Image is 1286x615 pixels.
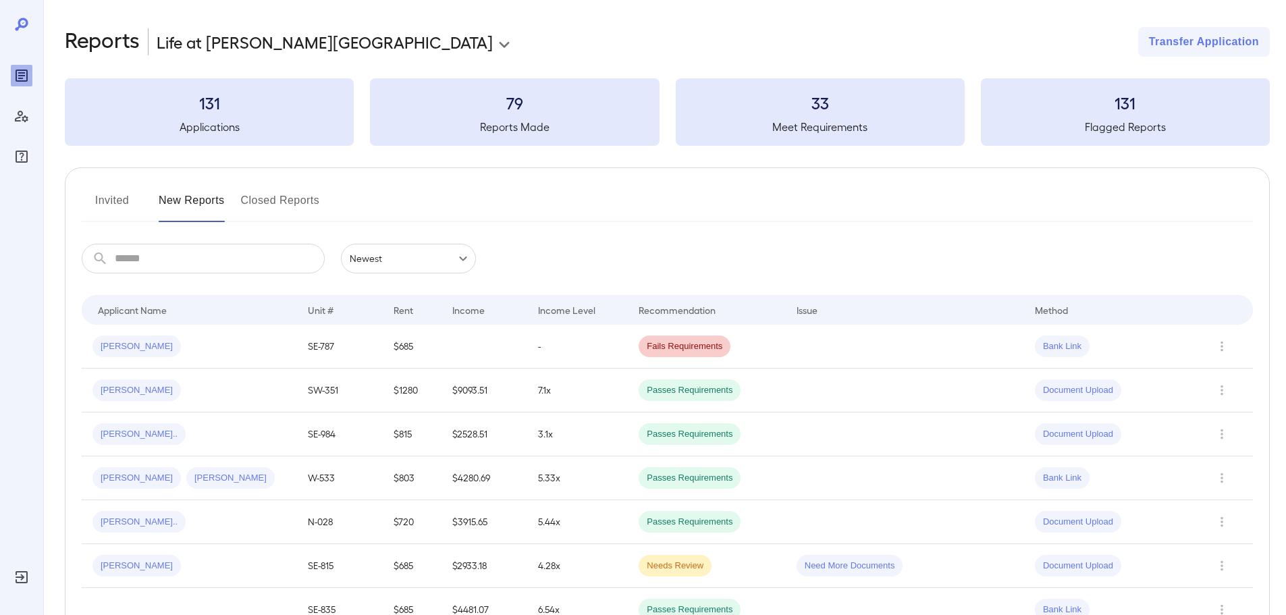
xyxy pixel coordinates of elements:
span: Passes Requirements [639,428,741,441]
h5: Meet Requirements [676,119,965,135]
span: [PERSON_NAME] [186,472,275,485]
td: $685 [383,544,441,588]
span: Passes Requirements [639,384,741,397]
button: Row Actions [1211,379,1233,401]
td: $4280.69 [441,456,527,500]
span: [PERSON_NAME].. [92,516,186,529]
h5: Reports Made [370,119,659,135]
div: Issue [797,302,818,318]
div: Method [1035,302,1068,318]
h3: 79 [370,92,659,113]
summary: 131Applications79Reports Made33Meet Requirements131Flagged Reports [65,78,1270,146]
td: $815 [383,412,441,456]
td: 7.1x [527,369,628,412]
div: Rent [394,302,415,318]
div: Manage Users [11,105,32,127]
button: Transfer Application [1138,27,1270,57]
td: $2528.51 [441,412,527,456]
button: Closed Reports [241,190,320,222]
div: Income [452,302,485,318]
td: $9093.51 [441,369,527,412]
td: $803 [383,456,441,500]
h5: Applications [65,119,354,135]
button: Row Actions [1211,555,1233,577]
td: $720 [383,500,441,544]
span: Needs Review [639,560,712,572]
button: Invited [82,190,142,222]
h3: 33 [676,92,965,113]
td: N-028 [297,500,383,544]
button: Row Actions [1211,511,1233,533]
div: Log Out [11,566,32,588]
h3: 131 [981,92,1270,113]
td: $685 [383,325,441,369]
button: Row Actions [1211,423,1233,445]
span: Passes Requirements [639,472,741,485]
span: Bank Link [1035,472,1090,485]
span: Document Upload [1035,560,1121,572]
span: [PERSON_NAME].. [92,428,186,441]
span: [PERSON_NAME] [92,340,181,353]
span: Document Upload [1035,384,1121,397]
span: [PERSON_NAME] [92,384,181,397]
h5: Flagged Reports [981,119,1270,135]
td: 5.33x [527,456,628,500]
td: W-533 [297,456,383,500]
h3: 131 [65,92,354,113]
div: Unit # [308,302,333,318]
td: $1280 [383,369,441,412]
div: Newest [341,244,476,273]
td: $3915.65 [441,500,527,544]
td: SW-351 [297,369,383,412]
td: $2933.18 [441,544,527,588]
td: - [527,325,628,369]
span: Need More Documents [797,560,903,572]
span: [PERSON_NAME] [92,560,181,572]
td: 3.1x [527,412,628,456]
div: Reports [11,65,32,86]
td: 4.28x [527,544,628,588]
span: Document Upload [1035,516,1121,529]
span: Bank Link [1035,340,1090,353]
h2: Reports [65,27,140,57]
button: Row Actions [1211,336,1233,357]
td: SE-984 [297,412,383,456]
td: 5.44x [527,500,628,544]
span: Passes Requirements [639,516,741,529]
p: Life at [PERSON_NAME][GEOGRAPHIC_DATA] [157,31,493,53]
td: SE-787 [297,325,383,369]
button: New Reports [159,190,225,222]
span: Document Upload [1035,428,1121,441]
button: Row Actions [1211,467,1233,489]
div: Recommendation [639,302,716,318]
td: SE-815 [297,544,383,588]
span: Fails Requirements [639,340,730,353]
span: [PERSON_NAME] [92,472,181,485]
div: Income Level [538,302,595,318]
div: Applicant Name [98,302,167,318]
div: FAQ [11,146,32,167]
